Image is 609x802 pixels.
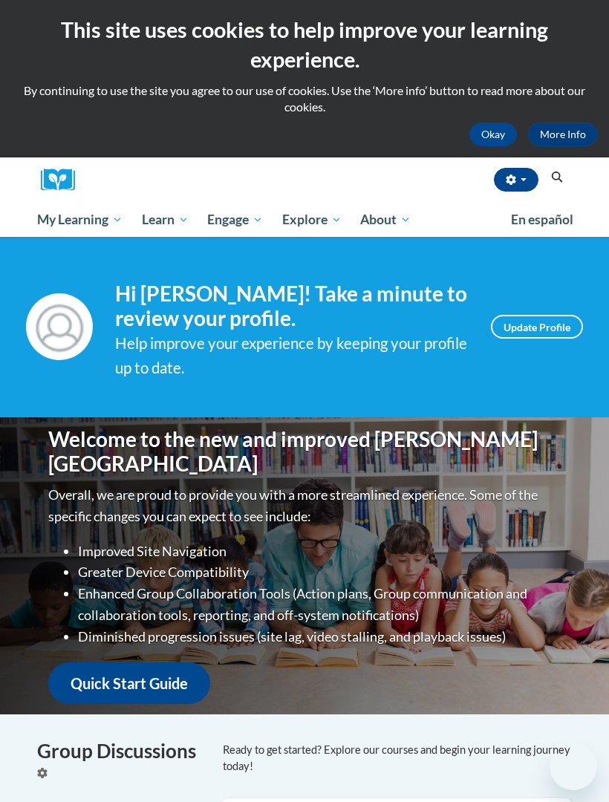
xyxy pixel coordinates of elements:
a: Quick Start Guide [48,662,210,705]
a: My Learning [27,203,132,237]
span: Learn [142,211,189,229]
button: Search [546,169,568,186]
img: Logo brand [41,169,85,192]
span: My Learning [37,211,123,229]
span: About [360,211,411,229]
a: About [351,203,421,237]
h1: Welcome to the new and improved [PERSON_NAME][GEOGRAPHIC_DATA] [48,427,561,477]
h4: Group Discussions [37,737,201,766]
div: Main menu [26,203,583,237]
a: Learn [132,203,198,237]
h4: Hi [PERSON_NAME]! Take a minute to review your profile. [115,281,469,331]
a: Explore [273,203,351,237]
p: By continuing to use the site you agree to our use of cookies. Use the ‘More info’ button to read... [11,82,598,115]
span: Explore [282,211,342,229]
li: Enhanced Group Collaboration Tools (Action plans, Group communication and collaboration tools, re... [78,583,561,626]
span: En español [511,212,573,227]
button: Okay [469,123,517,146]
button: Account Settings [494,168,538,192]
li: Improved Site Navigation [78,541,561,562]
a: Update Profile [491,315,583,339]
span: Engage [207,211,263,229]
a: En español [501,204,583,235]
p: Overall, we are proud to provide you with a more streamlined experience. Some of the specific cha... [48,484,561,527]
a: Engage [198,203,273,237]
li: Greater Device Compatibility [78,561,561,583]
a: Cox Campus [41,169,85,192]
div: Help improve your experience by keeping your profile up to date. [115,331,469,380]
h2: This site uses cookies to help improve your learning experience. [11,15,598,75]
iframe: Button to launch messaging window [550,743,597,790]
a: More Info [528,123,598,146]
img: Profile Image [26,293,93,360]
li: Diminished progression issues (site lag, video stalling, and playback issues) [78,626,561,648]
